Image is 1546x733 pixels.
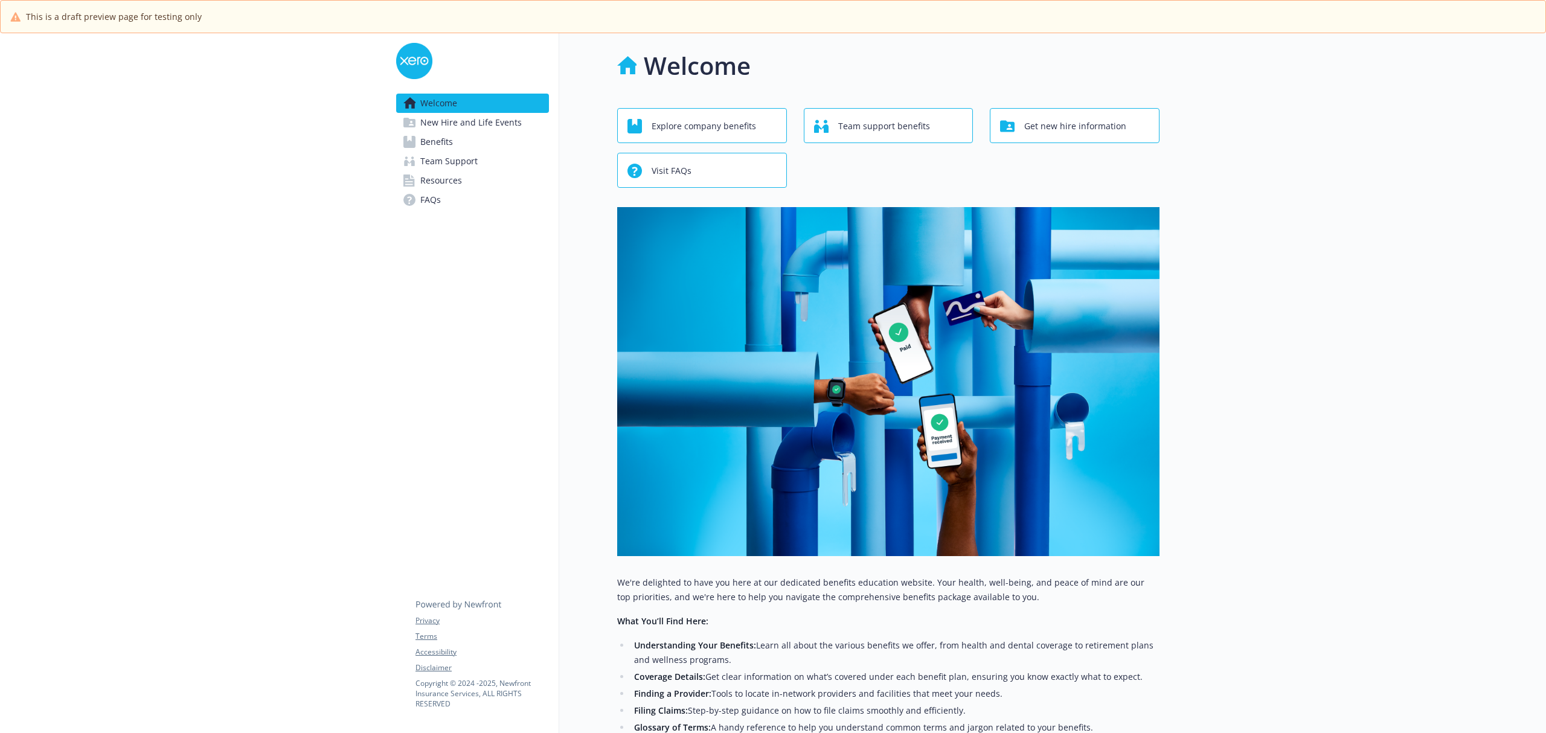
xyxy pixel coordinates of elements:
[420,171,462,190] span: Resources
[630,670,1159,684] li: Get clear information on what’s covered under each benefit plan, ensuring you know exactly what t...
[396,94,549,113] a: Welcome
[652,115,756,138] span: Explore company benefits
[990,108,1159,143] button: Get new hire information
[415,678,548,709] p: Copyright © 2024 - 2025 , Newfront Insurance Services, ALL RIGHTS RESERVED
[396,132,549,152] a: Benefits
[652,159,691,182] span: Visit FAQs
[396,113,549,132] a: New Hire and Life Events
[630,703,1159,718] li: Step-by-step guidance on how to file claims smoothly and efficiently.
[415,662,548,673] a: Disclaimer
[838,115,930,138] span: Team support benefits
[617,108,787,143] button: Explore company benefits
[420,152,478,171] span: Team Support
[634,705,688,716] strong: Filing Claims:
[26,10,202,23] span: This is a draft preview page for testing only
[617,153,787,188] button: Visit FAQs
[630,687,1159,701] li: Tools to locate in-network providers and facilities that meet your needs.
[415,647,548,658] a: Accessibility
[630,638,1159,667] li: Learn all about the various benefits we offer, from health and dental coverage to retirement plan...
[634,671,705,682] strong: Coverage Details:
[634,688,711,699] strong: Finding a Provider:
[415,631,548,642] a: Terms
[617,615,708,627] strong: What You’ll Find Here:
[396,190,549,210] a: FAQs
[420,113,522,132] span: New Hire and Life Events
[415,615,548,626] a: Privacy
[420,190,441,210] span: FAQs
[396,152,549,171] a: Team Support
[1024,115,1126,138] span: Get new hire information
[634,639,756,651] strong: Understanding Your Benefits:
[634,722,711,733] strong: Glossary of Terms:
[396,171,549,190] a: Resources
[420,94,457,113] span: Welcome
[644,48,751,84] h1: Welcome
[804,108,973,143] button: Team support benefits
[617,575,1159,604] p: We're delighted to have you here at our dedicated benefits education website. Your health, well-b...
[617,207,1159,556] img: overview page banner
[420,132,453,152] span: Benefits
